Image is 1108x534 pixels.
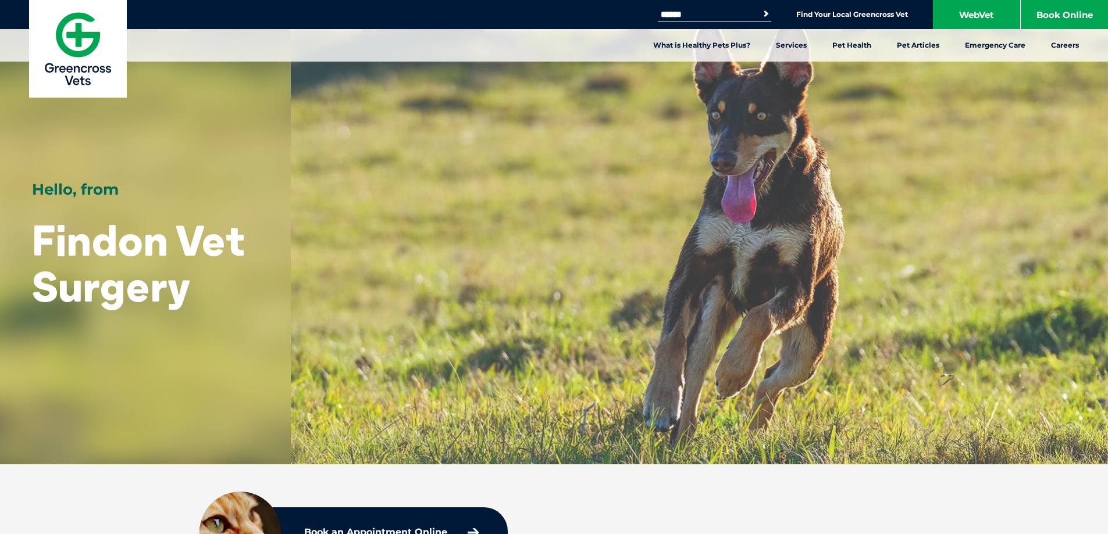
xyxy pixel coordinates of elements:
[884,29,952,62] a: Pet Articles
[820,29,884,62] a: Pet Health
[32,217,259,309] h1: Findon Vet Surgery
[760,8,772,20] button: Search
[952,29,1038,62] a: Emergency Care
[796,10,908,19] a: Find Your Local Greencross Vet
[640,29,763,62] a: What is Healthy Pets Plus?
[1038,29,1092,62] a: Careers
[763,29,820,62] a: Services
[32,180,119,199] span: Hello, from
